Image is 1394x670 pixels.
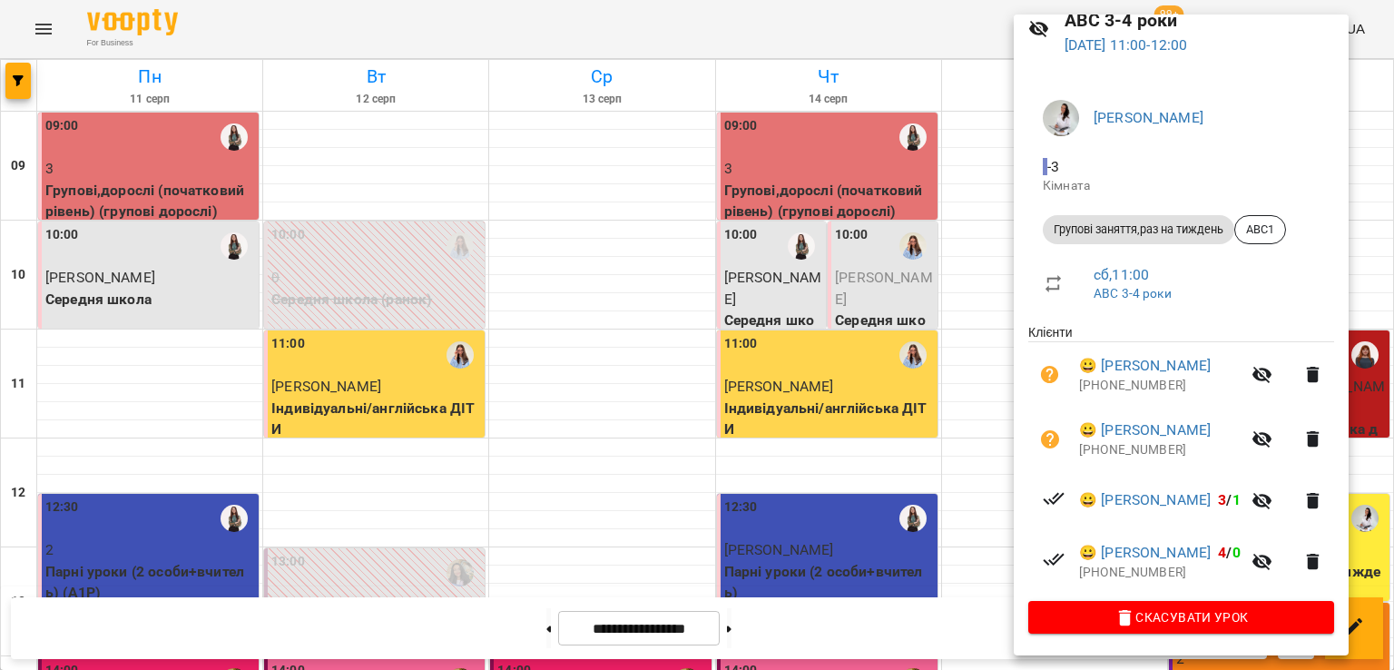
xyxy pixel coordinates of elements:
a: 😀 [PERSON_NAME] [1079,355,1211,377]
p: [PHONE_NUMBER] [1079,377,1241,395]
span: 3 [1218,491,1226,508]
p: [PHONE_NUMBER] [1079,564,1241,582]
span: Групові заняття,раз на тиждень [1043,222,1234,238]
a: [PERSON_NAME] [1094,109,1203,126]
a: 😀 [PERSON_NAME] [1079,542,1211,564]
button: Візит ще не сплачено. Додати оплату? [1028,353,1072,397]
ul: Клієнти [1028,323,1334,601]
button: Скасувати Урок [1028,601,1334,634]
span: 4 [1218,544,1226,561]
p: Кімната [1043,177,1320,195]
p: [PHONE_NUMBER] [1079,441,1241,459]
span: Скасувати Урок [1043,606,1320,628]
img: 5126aff014b9a108b0c2dfc83ce1bfbe.JPG [1043,100,1079,136]
svg: Візит сплачено [1043,488,1065,509]
svg: Візит сплачено [1043,548,1065,570]
span: 1 [1232,491,1241,508]
span: ABC1 [1235,222,1285,238]
span: - 3 [1043,158,1063,175]
span: 0 [1232,544,1241,561]
h6: ABC 3-4 роки [1065,6,1335,34]
a: ABC 3-4 роки [1094,286,1172,301]
b: / [1218,491,1240,508]
a: 😀 [PERSON_NAME] [1079,489,1211,511]
b: / [1218,544,1240,561]
a: 😀 [PERSON_NAME] [1079,419,1211,441]
a: сб , 11:00 [1094,266,1149,283]
div: ABC1 [1234,215,1286,244]
a: [DATE] 11:00-12:00 [1065,36,1188,54]
button: Візит ще не сплачено. Додати оплату? [1028,418,1072,461]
